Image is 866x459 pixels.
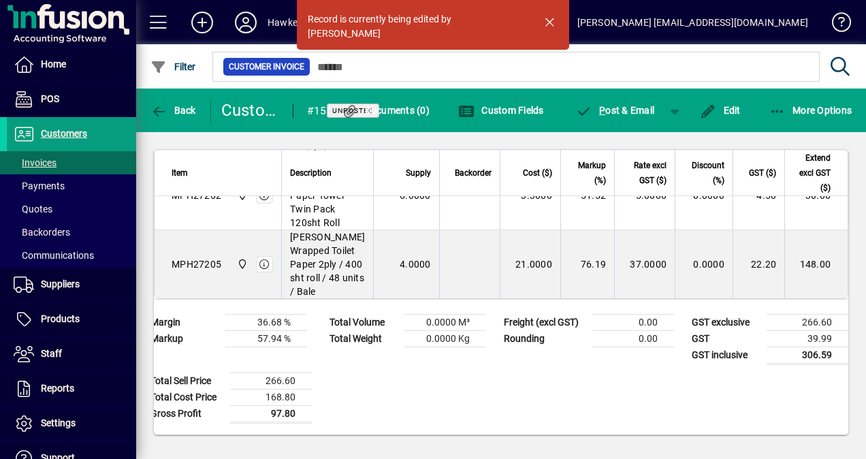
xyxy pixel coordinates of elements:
a: Backorders [7,221,136,244]
span: Extend excl GST ($) [793,150,831,195]
span: Reports [41,383,74,394]
div: Customer Invoice [221,99,279,121]
button: Add [180,10,224,35]
span: Markup (%) [569,157,606,187]
td: 148.00 [784,230,848,298]
span: ost & Email [576,105,655,116]
span: Communications [14,250,94,261]
span: [PERSON_NAME] Wrapped Toilet Paper 2ply / 400 sht roll / 48 units / Bale [290,230,365,298]
span: More Options [769,105,852,116]
td: 36.68 % [225,314,307,330]
td: 51.52 [560,161,614,230]
td: 4.50 [733,161,785,230]
td: 266.60 [230,373,312,389]
div: MPH27205 [172,257,221,271]
td: Total Cost Price [144,389,230,405]
span: Payments [14,180,65,191]
td: 39.99 [767,330,848,347]
td: 22.20 [733,230,785,298]
td: Gross Profit [144,405,230,422]
span: Item [172,165,188,180]
a: Invoices [7,151,136,174]
span: Description [290,165,332,180]
td: 21.0000 [500,230,560,298]
button: Custom Fields [455,98,547,123]
span: Customers [41,128,87,139]
td: 306.59 [767,347,848,364]
td: 97.80 [230,405,312,422]
a: Knowledge Base [822,3,849,47]
td: GST inclusive [685,347,767,364]
td: 30.00 [784,161,848,230]
span: Invoices [14,157,57,168]
span: 4.0000 [400,257,431,271]
td: GST exclusive [685,314,767,330]
span: Supply [406,165,431,180]
a: Quotes [7,197,136,221]
td: 76.19 [560,230,614,298]
span: Documents (0) [341,105,430,116]
div: 37.0000 [623,257,667,271]
td: 0.0000 Kg [404,330,486,347]
span: POS [41,93,59,104]
span: Edit [700,105,741,116]
span: Custom Fields [458,105,544,116]
button: More Options [766,98,856,123]
td: 168.80 [230,389,312,405]
a: Payments [7,174,136,197]
button: Filter [147,54,199,79]
td: 266.60 [767,314,848,330]
span: Cost ($) [523,165,552,180]
td: Rounding [497,330,592,347]
span: P [599,105,605,116]
app-page-header-button: Back [136,98,211,123]
td: Total Weight [323,330,404,347]
span: Discount (%) [684,157,724,187]
a: Home [7,48,136,82]
span: Central [234,257,249,272]
td: GST [685,330,767,347]
td: 0.0000 [675,230,733,298]
td: 0.0000 M³ [404,314,486,330]
button: Back [147,98,199,123]
span: Back [150,105,196,116]
td: 0.00 [592,330,674,347]
button: Documents (0) [338,98,433,123]
a: POS [7,82,136,116]
a: Products [7,302,136,336]
td: Total Volume [323,314,404,330]
span: Suppliers [41,279,80,289]
span: Rate excl GST ($) [623,157,667,187]
span: Quotes [14,204,52,215]
div: #159928 [307,100,334,122]
a: Staff [7,337,136,371]
span: Filter [150,61,196,72]
td: Markup [144,330,225,347]
td: Margin [144,314,225,330]
div: Hawkes Bay Packaging and Cleaning Solutions [268,12,471,33]
div: [PERSON_NAME] [EMAIL_ADDRESS][DOMAIN_NAME] [577,12,808,33]
span: Backorder [455,165,492,180]
td: 3.3000 [500,161,560,230]
a: Communications [7,244,136,267]
a: Settings [7,407,136,441]
a: Suppliers [7,268,136,302]
button: Profile [224,10,268,35]
span: GST ($) [749,165,776,180]
span: Products [41,313,80,324]
span: Customer Invoice [229,60,304,74]
td: Total Sell Price [144,373,230,389]
span: Staff [41,348,62,359]
button: Post & Email [569,98,662,123]
span: Home [41,59,66,69]
td: 0.00 [592,314,674,330]
span: Backorders [14,227,70,238]
td: Freight (excl GST) [497,314,592,330]
td: 0.0000 [675,161,733,230]
td: 57.94 % [225,330,307,347]
button: Edit [696,98,744,123]
a: Reports [7,372,136,406]
span: Settings [41,417,76,428]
